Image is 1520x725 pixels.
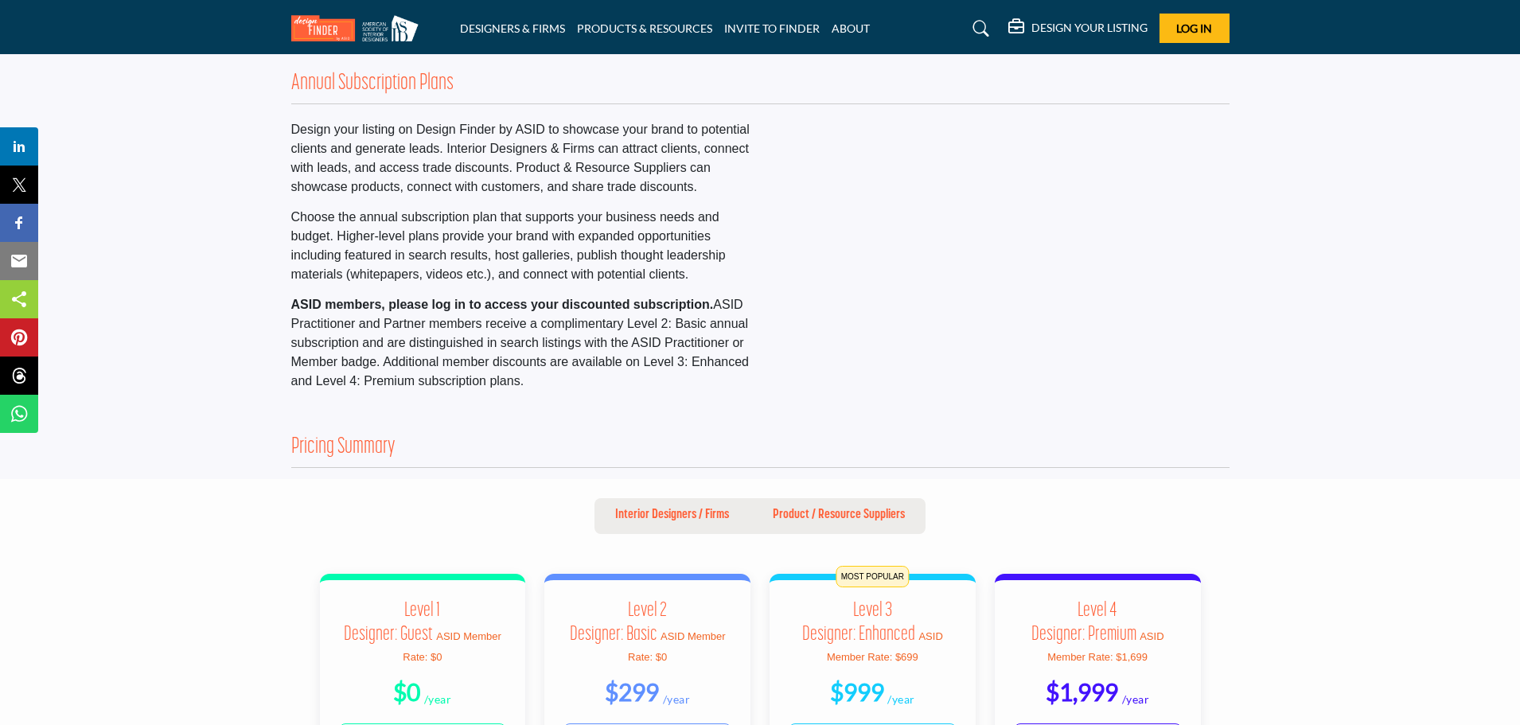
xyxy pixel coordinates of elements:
[802,601,915,645] b: Level 3 Designer: Enhanced
[615,505,729,524] p: Interior Designers / Firms
[594,498,750,535] button: Interior Designers / Firms
[752,498,926,535] button: Product / Resource Suppliers
[1008,19,1148,38] div: DESIGN YOUR LISTING
[1159,14,1230,43] button: Log In
[1046,677,1118,706] b: $1,999
[424,692,452,706] sub: /year
[291,71,454,98] h2: Annual Subscription Plans
[291,120,752,197] p: Design your listing on Design Finder by ASID to showcase your brand to potential clients and gene...
[957,16,1000,41] a: Search
[577,21,712,35] a: PRODUCTS & RESOURCES
[628,630,726,663] span: ASID Member Rate: $0
[836,566,909,587] span: MOST POPULAR
[393,677,420,706] b: $0
[887,692,915,706] sub: /year
[291,15,427,41] img: Site Logo
[1031,601,1136,645] b: Level 4 Designer: Premium
[291,208,752,284] p: Choose the annual subscription plan that supports your business needs and budget. Higher-level pl...
[832,21,870,35] a: ABOUT
[291,298,714,311] strong: ASID members, please log in to access your discounted subscription.
[830,677,884,706] b: $999
[403,630,501,663] span: ASID Member Rate: $0
[663,692,691,706] sub: /year
[1176,21,1212,35] span: Log In
[1031,21,1148,35] h5: DESIGN YOUR LISTING
[773,505,905,524] p: Product / Resource Suppliers
[724,21,820,35] a: INVITE TO FINDER
[291,295,752,391] p: ASID Practitioner and Partner members receive a complimentary Level 2: Basic annual subscription ...
[1122,692,1150,706] sub: /year
[460,21,565,35] a: DESIGNERS & FIRMS
[291,435,396,462] h2: Pricing Summary
[605,677,659,706] b: $299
